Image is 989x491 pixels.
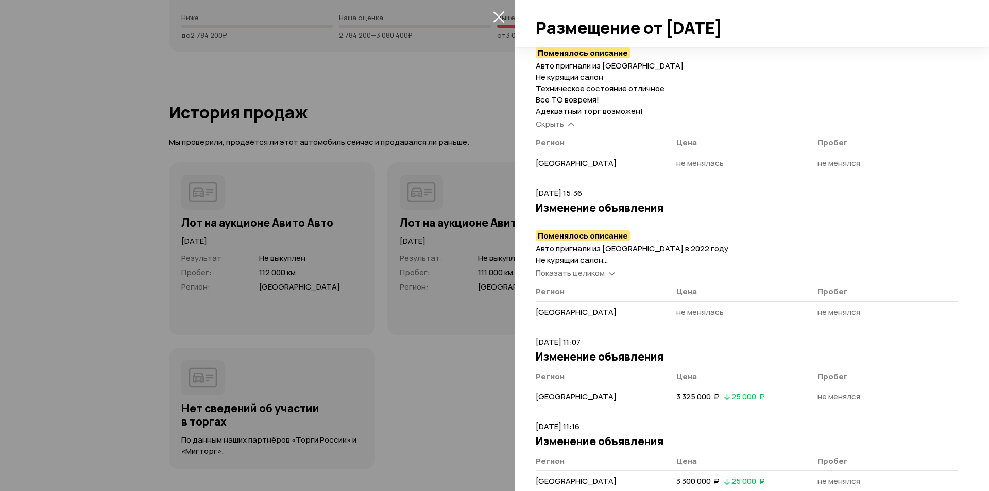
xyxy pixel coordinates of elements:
p: [DATE] 11:16 [536,421,958,432]
span: не менялся [817,476,860,486]
span: [GEOGRAPHIC_DATA] [536,158,617,168]
mark: Поменялось описание [536,230,630,241]
span: [GEOGRAPHIC_DATA] [536,476,617,486]
span: не менялась [676,158,724,168]
span: Регион [536,137,565,148]
a: Скрыть [536,118,574,129]
span: Регион [536,371,565,382]
span: не менялась [676,307,724,317]
span: Пробег [817,455,848,466]
span: [GEOGRAPHIC_DATA] [536,307,617,317]
span: Цена [676,371,697,382]
h3: Изменение объявления [536,434,958,448]
span: не менялся [817,391,860,402]
span: [GEOGRAPHIC_DATA] [536,391,617,402]
span: не менялся [817,307,860,317]
span: не менялся [817,158,860,168]
span: Пробег [817,371,848,382]
span: Цена [676,137,697,148]
span: Авто пригнали из [GEOGRAPHIC_DATA] в 2022 году Не курящий салон Техническое состояние отличное Вс... [536,243,728,299]
span: Скрыть [536,118,564,129]
span: Пробег [817,286,848,297]
span: 25 000 ₽ [731,391,765,402]
span: 3 325 000 ₽ [676,391,720,402]
p: [DATE] 11:07 [536,336,958,348]
span: 25 000 ₽ [731,476,765,486]
span: Регион [536,286,565,297]
span: 3 300 000 ₽ [676,476,720,486]
span: Авто пригнали из [GEOGRAPHIC_DATA] Не курящий салон Техническое состояние отличное Все ТО вовремя... [536,60,684,116]
h3: Изменение объявления [536,350,958,363]
a: Показать целиком [536,267,615,278]
p: [DATE] 15:36 [536,188,958,199]
span: Пробег [817,137,848,148]
span: Регион [536,455,565,466]
mark: Поменялось описание [536,47,630,58]
span: Показать целиком [536,267,605,278]
span: Цена [676,286,697,297]
span: Цена [676,455,697,466]
button: закрыть [490,8,507,25]
h3: Изменение объявления [536,201,958,214]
